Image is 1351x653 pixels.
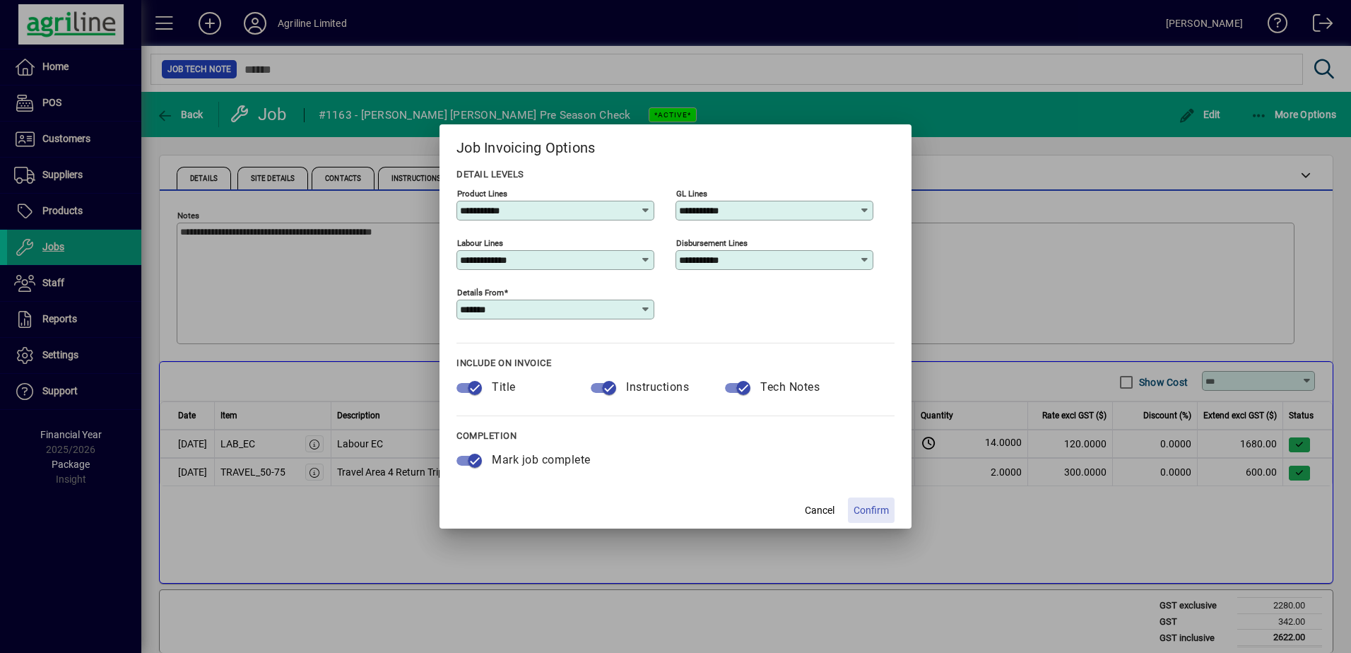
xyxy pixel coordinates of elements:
mat-label: Disbursement Lines [676,238,748,248]
div: INCLUDE ON INVOICE [456,355,895,372]
span: Confirm [854,503,889,518]
mat-label: Product Lines [457,189,507,199]
mat-label: Details From [457,288,504,298]
h2: Job Invoicing Options [439,124,912,165]
span: Tech Notes [760,380,820,394]
span: Mark job complete [492,453,591,466]
div: DETAIL LEVELS [456,166,895,183]
span: Title [492,380,516,394]
div: COMPLETION [456,428,895,445]
span: Cancel [805,503,834,518]
button: Cancel [797,498,842,523]
span: Instructions [626,380,689,394]
mat-label: Labour Lines [457,238,503,248]
mat-label: GL Lines [676,189,707,199]
button: Confirm [848,498,895,523]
